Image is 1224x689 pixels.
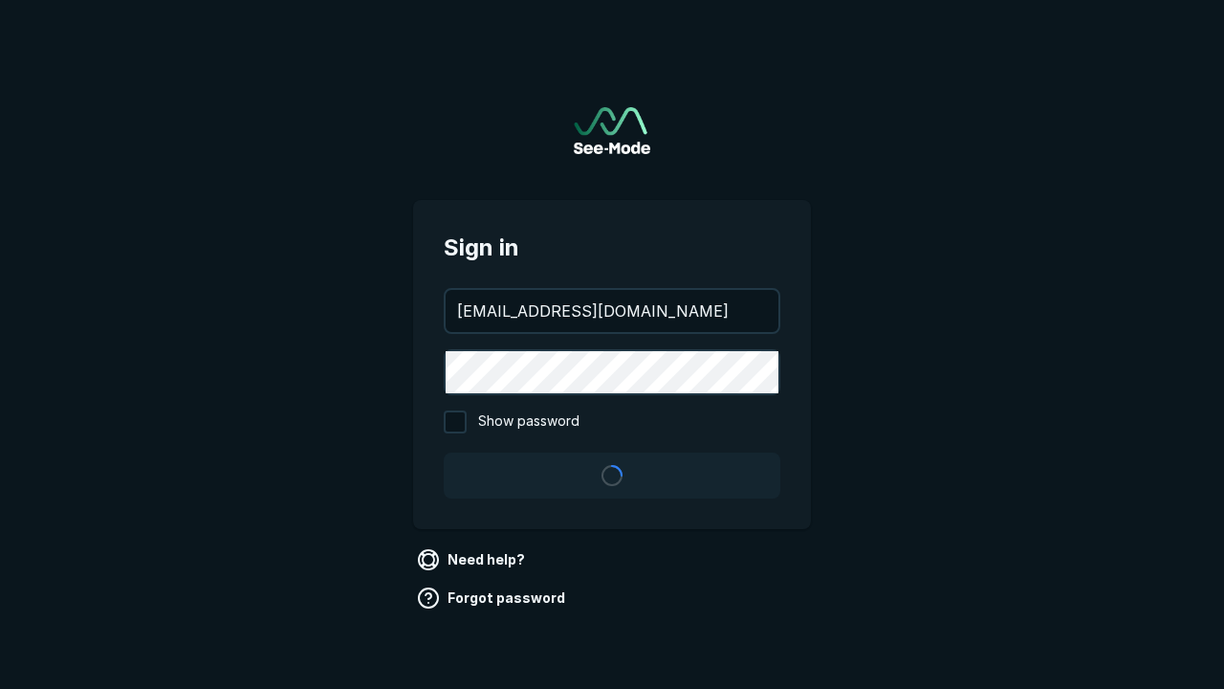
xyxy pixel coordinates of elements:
span: Sign in [444,231,780,265]
a: Go to sign in [574,107,650,154]
a: Forgot password [413,583,573,613]
img: See-Mode Logo [574,107,650,154]
span: Show password [478,411,579,433]
a: Need help? [413,545,533,575]
input: your@email.com [446,290,778,332]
